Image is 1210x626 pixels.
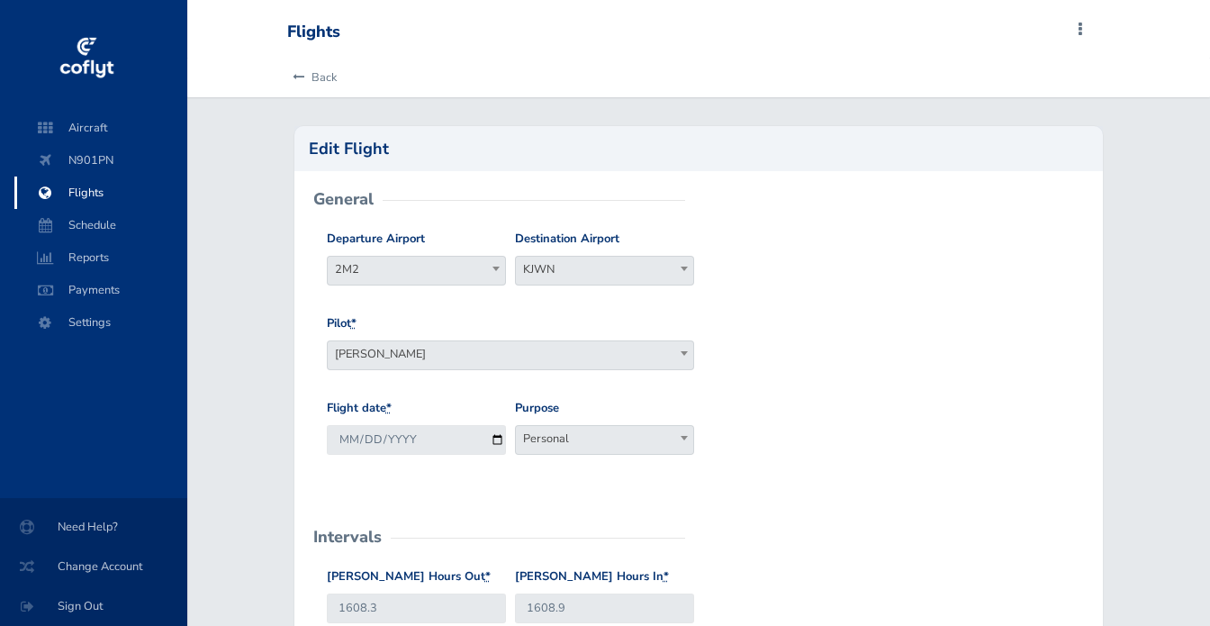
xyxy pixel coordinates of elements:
[516,257,693,282] span: KJWN
[287,58,337,97] a: Back
[287,23,340,42] div: Flights
[516,426,693,451] span: Personal
[515,256,694,286] span: KJWN
[327,256,506,286] span: 2M2
[22,590,166,622] span: Sign Out
[313,191,374,207] h2: General
[32,241,169,274] span: Reports
[386,400,392,416] abbr: required
[515,230,619,249] label: Destination Airport
[327,230,425,249] label: Departure Airport
[515,567,669,586] label: [PERSON_NAME] Hours In
[32,306,169,339] span: Settings
[32,144,169,177] span: N901PN
[327,314,357,333] label: Pilot
[32,209,169,241] span: Schedule
[327,399,392,418] label: Flight date
[32,274,169,306] span: Payments
[485,568,491,585] abbr: required
[22,511,166,543] span: Need Help?
[515,399,559,418] label: Purpose
[664,568,669,585] abbr: required
[351,315,357,331] abbr: required
[32,112,169,144] span: Aircraft
[328,257,505,282] span: 2M2
[515,425,694,455] span: Personal
[32,177,169,209] span: Flights
[328,341,693,367] span: Peter Miller
[57,32,116,86] img: coflyt logo
[327,340,694,370] span: Peter Miller
[313,529,382,545] h2: Intervals
[22,550,166,583] span: Change Account
[309,141,1089,157] h2: Edit Flight
[327,567,491,586] label: [PERSON_NAME] Hours Out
